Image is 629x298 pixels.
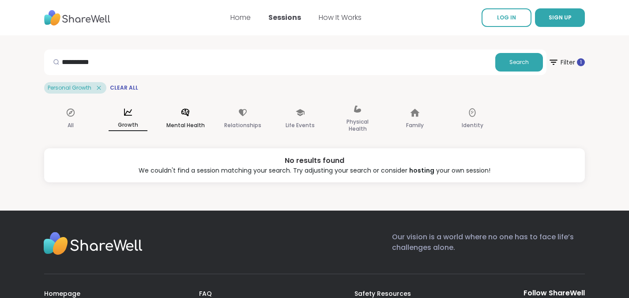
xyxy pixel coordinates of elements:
[43,232,143,257] img: Sharewell
[462,120,483,131] p: Identity
[495,53,543,72] button: Search
[48,84,91,91] span: Personal Growth
[548,49,585,75] button: Filter 1
[497,14,516,21] span: LOG IN
[286,120,315,131] p: Life Events
[535,8,585,27] button: SIGN UP
[548,52,585,73] span: Filter
[319,12,362,23] a: How It Works
[338,117,377,134] p: Physical Health
[524,288,585,298] div: Follow ShareWell
[392,232,585,260] p: Our vision is a world where no one has to face life’s challenges alone.
[166,120,205,131] p: Mental Health
[268,12,301,23] a: Sessions
[110,84,138,91] span: Clear All
[482,8,531,27] a: LOG IN
[230,12,251,23] a: Home
[354,289,411,298] a: Safety Resources
[580,59,582,66] span: 1
[509,58,529,66] span: Search
[406,120,424,131] p: Family
[549,14,572,21] span: SIGN UP
[51,166,578,175] div: We couldn't find a session matching your search. Try adjusting your search or consider your own s...
[68,120,74,131] p: All
[199,289,212,298] a: FAQ
[44,289,80,298] a: Homepage
[224,120,261,131] p: Relationships
[44,6,110,30] img: ShareWell Nav Logo
[51,155,578,166] div: No results found
[409,166,434,175] a: hosting
[109,120,147,131] p: Growth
